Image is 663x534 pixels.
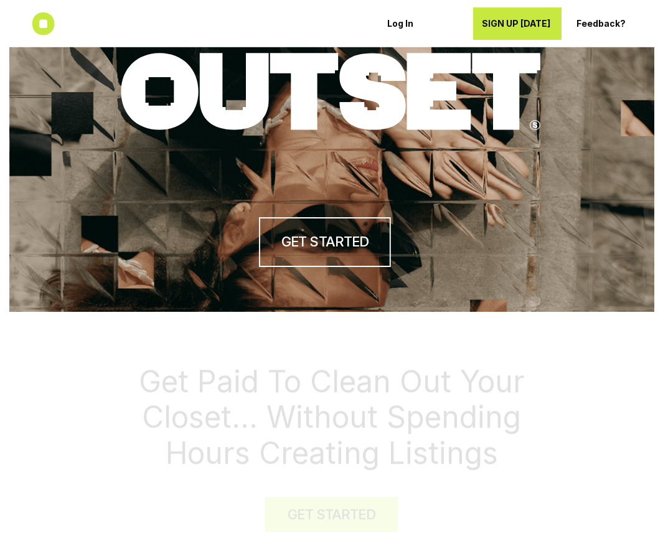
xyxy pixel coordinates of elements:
[259,217,391,267] a: GET STARTED
[281,232,369,251] h4: GET STARTED
[473,7,561,40] a: SIGN UP [DATE]
[481,19,552,29] p: SIGN UP [DATE]
[567,7,656,40] a: Feedback?
[288,505,375,524] h4: GET STARTED
[378,7,466,40] a: Log In
[292,19,363,29] p: Blog
[126,363,537,471] h1: Get Paid To Clean Out Your Closet... Without Spending Hours Creating Listings
[576,19,647,29] p: Feedback?
[283,7,372,40] a: Blog
[265,497,397,532] a: GET STARTED
[387,19,458,29] p: Log In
